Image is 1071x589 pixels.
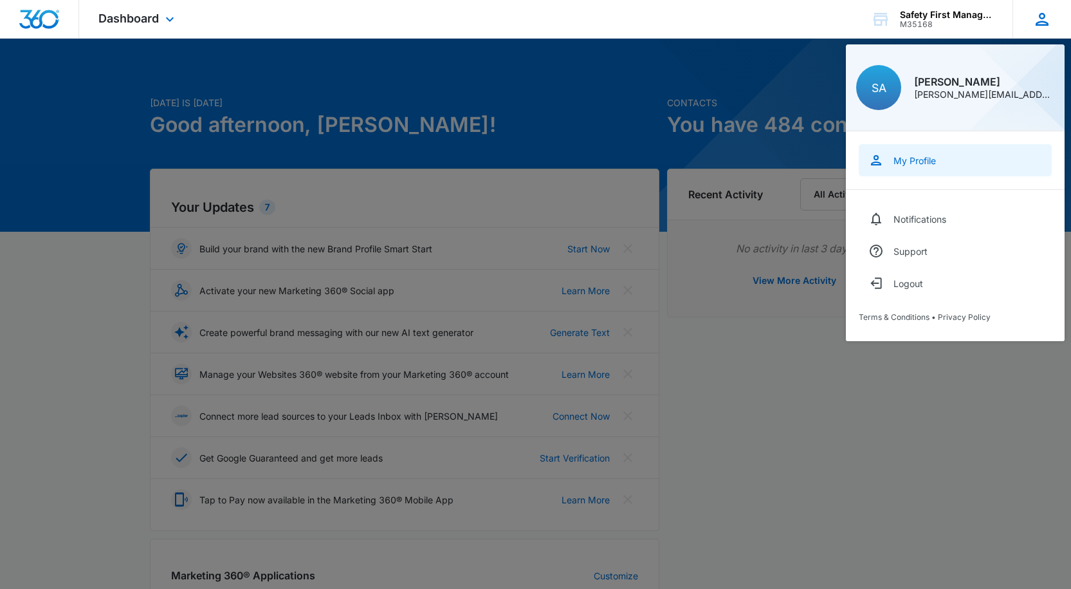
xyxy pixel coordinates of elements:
div: Support [893,246,928,257]
div: Logout [893,278,923,289]
div: account id [900,20,994,29]
div: My Profile [893,155,936,166]
a: Privacy Policy [938,312,991,322]
a: Terms & Conditions [859,312,929,322]
a: Support [859,235,1052,267]
div: [PERSON_NAME] [914,77,1054,87]
span: Dashboard [98,12,159,25]
span: SA [872,81,886,95]
div: account name [900,10,994,20]
a: Notifications [859,203,1052,235]
div: [PERSON_NAME][EMAIL_ADDRESS][DOMAIN_NAME] [914,90,1054,99]
div: • [859,312,1052,322]
div: Notifications [893,214,946,225]
button: Logout [859,267,1052,299]
a: My Profile [859,144,1052,176]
